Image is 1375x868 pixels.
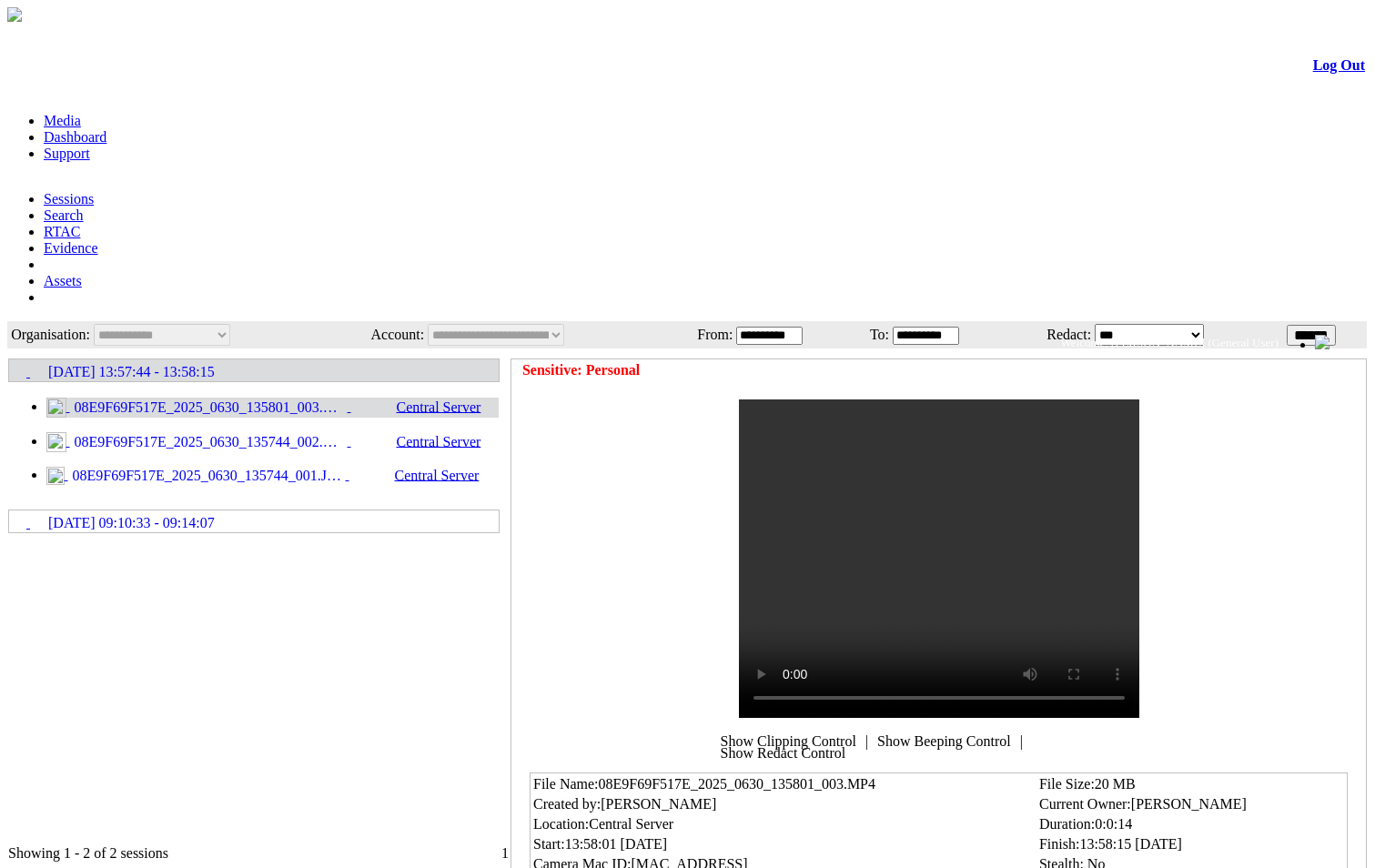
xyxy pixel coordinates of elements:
[349,468,489,483] span: Central Server
[601,796,716,812] span: [PERSON_NAME]
[46,432,66,452] img: video24_pre.svg
[9,323,91,347] td: Organisation:
[10,511,498,531] a: [DATE] 09:10:33 - 09:14:07
[44,240,98,256] a: Evidence
[532,835,1036,853] td: Start:
[44,191,94,207] a: Sessions
[1038,795,1345,813] td: Current Owner:
[1038,775,1345,793] td: File Size:
[1010,323,1092,347] td: Redact:
[532,815,1036,833] td: Location:
[1131,796,1247,812] span: [PERSON_NAME]
[351,434,490,449] span: Central Server
[48,515,215,531] span: [DATE] 09:10:33 - 09:14:07
[44,207,84,223] a: Search
[532,795,1036,813] td: Created by:
[46,467,65,485] img: image24.svg
[46,433,490,449] a: 08E9F69F517E_2025_0630_135744_002.MP4 Central Server
[8,845,168,861] span: Showing 1 - 2 of 2 sessions
[68,468,346,484] span: 08E9F69F517E_2025_0630_135744_001.JPG
[1079,836,1181,852] span: 13:58:15 [DATE]
[501,845,509,861] span: 1
[1038,835,1345,853] td: Finish:
[48,364,215,380] span: [DATE] 13:57:44 - 13:58:15
[44,129,106,145] a: Dashboard
[7,7,22,22] img: arrow-3.png
[44,273,82,288] a: Assets
[46,399,490,414] a: 08E9F69F517E_2025_0630_135801_003.MP4 Central Server
[599,776,875,792] span: 08E9F69F517E_2025_0630_135801_003.MP4
[44,146,90,161] a: Support
[1315,335,1330,349] img: bell24.png
[854,323,890,347] td: To:
[10,360,498,380] a: [DATE] 13:57:44 - 13:58:15
[532,775,1036,793] td: File Name:
[44,224,80,239] a: RTAC
[670,323,733,347] td: From:
[1095,816,1132,832] span: 0:0:14
[351,399,490,415] span: Central Server
[721,733,856,750] span: Show Clipping Control
[565,836,667,852] span: 13:58:01 [DATE]
[721,745,846,762] span: Show Redact Control
[44,113,81,128] a: Media
[1313,57,1365,73] a: Log Out
[46,398,66,418] img: video24_pre.svg
[1061,336,1279,349] span: Welcome, [PERSON_NAME] (General User)
[331,323,426,347] td: Account:
[589,816,673,832] span: Central Server
[70,399,348,416] span: 08E9F69F517E_2025_0630_135801_003.MP4
[1095,776,1136,792] span: 20 MB
[865,733,868,750] span: |
[877,733,1011,750] span: Show Beeping Control
[46,467,489,482] a: 08E9F69F517E_2025_0630_135744_001.JPG Central Server
[70,434,348,450] span: 08E9F69F517E_2025_0630_135744_002.MP4
[1038,815,1345,833] td: Duration:
[1020,733,1023,750] span: |
[521,361,641,379] td: Sensitive: Personal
